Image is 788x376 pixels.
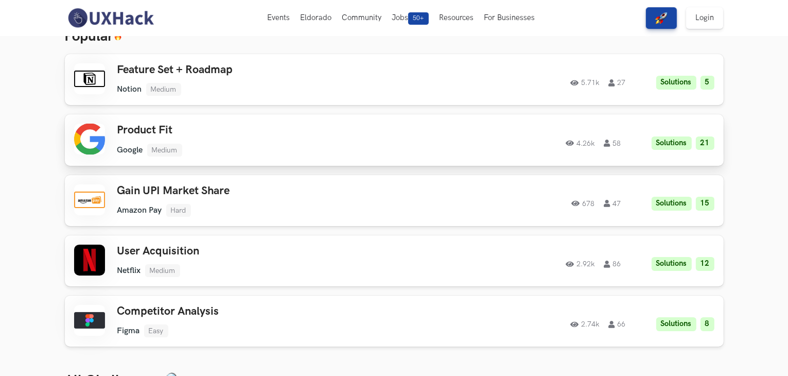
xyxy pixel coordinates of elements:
li: 8 [701,317,714,331]
h3: User Acquisition [117,245,410,258]
a: Gain UPI Market ShareAmazon PayHard67847Solutions15 [65,175,724,226]
li: Solutions [656,76,696,90]
span: 2.74k [571,321,600,328]
li: 21 [696,136,714,150]
a: Competitor AnalysisFigmaEasy2.74k66Solutions8 [65,296,724,347]
li: Solutions [652,136,692,150]
span: 2.92k [566,261,595,268]
a: Feature Set + RoadmapNotionMedium5.71k27Solutions5 [65,54,724,105]
span: 4.26k [566,140,595,147]
a: User AcquisitionNetflixMedium2.92k86Solutions12 [65,235,724,286]
li: Solutions [652,257,692,271]
img: rocket [655,12,668,24]
h3: Feature Set + Roadmap [117,63,410,77]
li: Medium [147,144,182,157]
li: Netflix [117,266,141,276]
span: 86 [604,261,621,268]
span: 5.71k [571,79,600,87]
a: Login [686,7,723,29]
li: Medium [145,264,180,277]
li: Hard [166,204,191,217]
h3: Competitor Analysis [117,305,410,318]
h3: Product Fit [117,124,410,137]
span: 27 [609,79,626,87]
li: 5 [701,76,714,90]
li: Amazon Pay [117,206,162,215]
li: 12 [696,257,714,271]
span: 58 [604,140,621,147]
span: 50+ [408,12,429,25]
li: Easy [144,324,168,337]
li: Medium [146,83,181,96]
li: 15 [696,197,714,211]
img: 🔥 [114,32,122,41]
a: Product FitGoogleMedium4.26k58Solutions21 [65,114,724,165]
img: UXHack-logo.png [65,7,156,29]
span: 66 [609,321,626,328]
li: Notion [117,84,142,94]
span: 678 [572,200,595,207]
li: Google [117,145,143,155]
li: Solutions [656,317,696,331]
span: 47 [604,200,621,207]
li: Figma [117,326,140,336]
h3: Popular [65,28,724,45]
h3: Gain UPI Market Share [117,184,410,198]
li: Solutions [652,197,692,211]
